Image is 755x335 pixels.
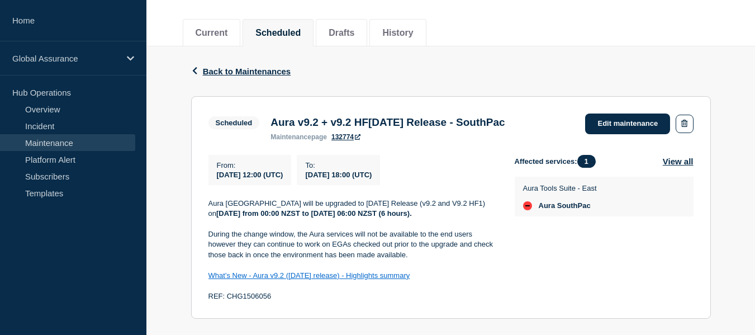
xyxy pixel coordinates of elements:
[217,171,283,179] span: [DATE] 12:00 (UTC)
[270,133,311,141] span: maintenance
[305,161,372,169] p: To :
[331,133,360,141] a: 132774
[382,28,413,38] button: History
[208,291,497,301] p: REF: CHG1506056
[12,54,120,63] p: Global Assurance
[203,67,291,76] span: Back to Maintenances
[539,201,591,210] span: Aura SouthPac
[523,201,532,210] div: down
[208,271,410,280] a: What’s New - Aura v9.2 ([DATE] release) - Highlights summary
[577,155,596,168] span: 1
[208,199,497,219] p: Aura [GEOGRAPHIC_DATA] will be upgraded to [DATE] Release (v9.2 and V9.2 HF1) on
[329,28,354,38] button: Drafts
[305,171,372,179] span: [DATE] 18:00 (UTC)
[585,114,670,134] a: Edit maintenance
[208,229,497,260] p: During the change window, the Aura services will not be available to the end users however they c...
[196,28,228,38] button: Current
[216,209,412,218] strong: [DATE] from 00:00 NZST to [DATE] 06:00 NZST (6 hours).
[270,116,505,129] h3: Aura v9.2 + v9.2 HF[DATE] Release - SouthPac
[515,155,601,168] span: Affected services:
[270,133,327,141] p: page
[191,67,291,76] button: Back to Maintenances
[255,28,301,38] button: Scheduled
[217,161,283,169] p: From :
[208,116,260,129] span: Scheduled
[663,155,694,168] button: View all
[523,184,597,192] p: Aura Tools Suite - East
